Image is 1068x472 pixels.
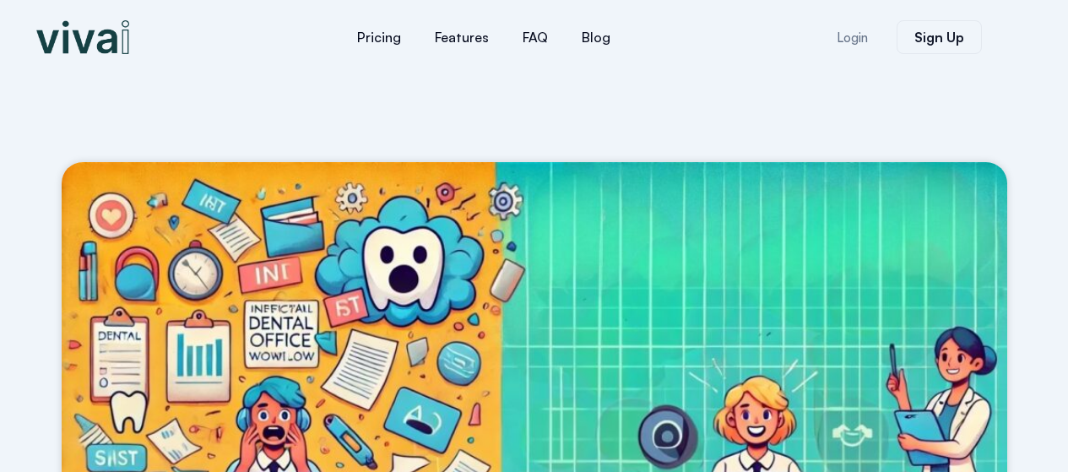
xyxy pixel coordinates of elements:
a: FAQ [506,17,565,57]
a: Pricing [340,17,418,57]
a: Sign Up [897,20,982,54]
a: Login [816,21,888,54]
span: Sign Up [914,30,964,44]
a: Blog [565,17,627,57]
a: Features [418,17,506,57]
nav: Menu [239,17,729,57]
span: Login [837,31,868,44]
